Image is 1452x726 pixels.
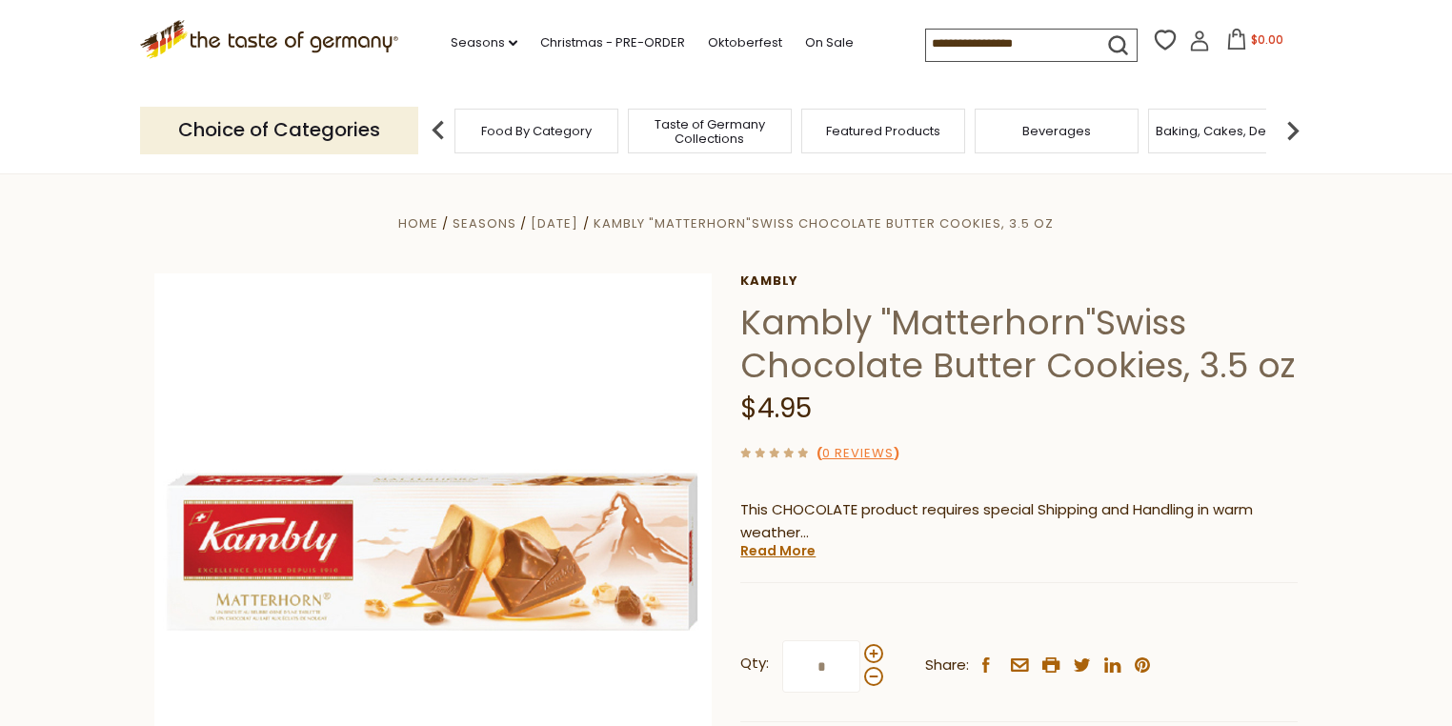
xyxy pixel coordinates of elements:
[594,214,1054,232] a: Kambly "Matterhorn"Swiss Chocolate Butter Cookies, 3.5 oz
[817,444,899,462] span: ( )
[925,654,969,677] span: Share:
[419,111,457,150] img: previous arrow
[708,32,782,53] a: Oktoberfest
[740,541,816,560] a: Read More
[451,32,517,53] a: Seasons
[453,214,516,232] a: Seasons
[1022,124,1091,138] a: Beverages
[740,273,1298,289] a: Kambly
[740,390,812,427] span: $4.95
[398,214,438,232] a: Home
[1214,29,1295,57] button: $0.00
[531,214,578,232] a: [DATE]
[782,640,860,693] input: Qty:
[740,498,1298,546] p: This CHOCOLATE product requires special Shipping and Handling in warm weather
[822,444,894,464] a: 0 Reviews
[740,652,769,676] strong: Qty:
[1251,31,1283,48] span: $0.00
[1274,111,1312,150] img: next arrow
[740,301,1298,387] h1: Kambly "Matterhorn"Swiss Chocolate Butter Cookies, 3.5 oz
[540,32,685,53] a: Christmas - PRE-ORDER
[481,124,592,138] a: Food By Category
[826,124,940,138] a: Featured Products
[805,32,854,53] a: On Sale
[140,107,418,153] p: Choice of Categories
[634,117,786,146] a: Taste of Germany Collections
[1156,124,1303,138] a: Baking, Cakes, Desserts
